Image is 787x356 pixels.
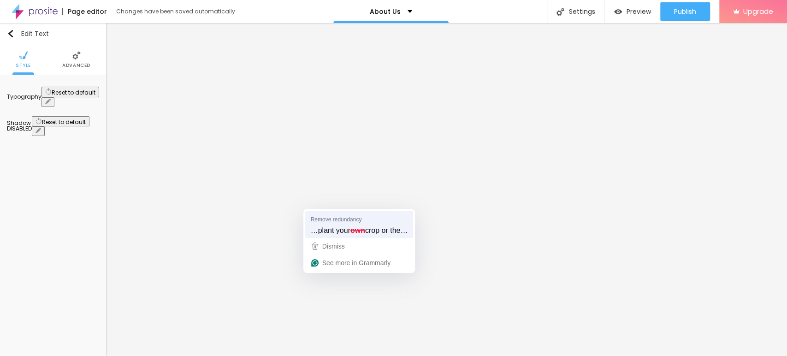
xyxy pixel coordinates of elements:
iframe: To enrich screen reader interactions, please activate Accessibility in Grammarly extension settings [106,23,787,356]
div: Edit Text [7,30,49,37]
div: Typography [7,94,41,100]
span: Style [16,63,31,68]
img: Icone [19,51,28,59]
img: Icone [72,51,81,59]
p: About Us [370,8,401,15]
span: Reset to default [52,89,95,96]
img: view-1.svg [614,8,622,16]
span: Advanced [62,63,90,68]
button: Preview [605,2,660,21]
img: Icone [7,30,14,37]
span: Publish [674,8,696,15]
div: Shadow [7,120,32,126]
button: Publish [660,2,710,21]
span: DISABLED [7,125,32,132]
span: Upgrade [743,7,773,15]
img: Icone [556,8,564,16]
span: Preview [627,8,651,15]
div: Page editor [62,8,107,15]
div: Changes have been saved automatically [116,9,235,14]
button: Reset to default [32,116,89,127]
button: Reset to default [41,87,99,97]
span: Reset to default [42,118,86,126]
